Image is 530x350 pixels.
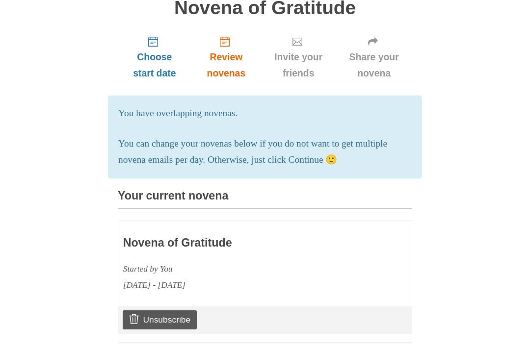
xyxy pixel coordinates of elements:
[261,28,336,86] a: Invite your friends
[118,190,412,209] h3: Your current novena
[128,49,182,81] span: Choose start date
[118,105,412,122] p: You have overlapping novenas.
[191,28,261,86] a: Review novenas
[345,49,402,81] span: Share your novena
[123,277,350,293] div: [DATE] - [DATE]
[118,28,191,86] a: Choose start date
[201,49,251,81] span: Review novenas
[118,136,412,168] p: You can change your novenas below if you do not want to get multiple novena emails per day. Other...
[336,28,412,86] a: Share your novena
[123,261,350,277] div: Started by You
[271,49,326,81] span: Invite your friends
[123,237,350,250] h3: Novena of Gratitude
[123,310,197,329] a: Unsubscribe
